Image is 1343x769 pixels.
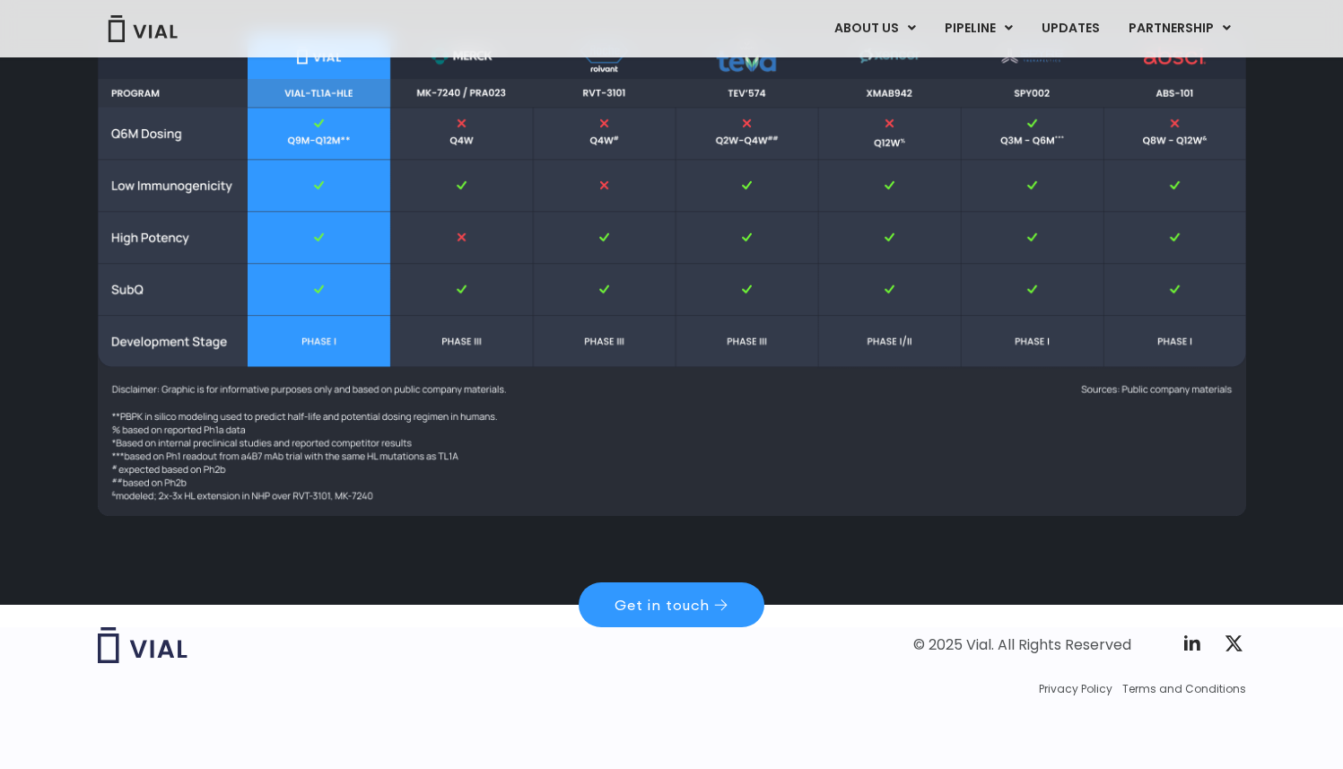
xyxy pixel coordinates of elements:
a: ABOUT USMenu Toggle [820,13,929,44]
a: Get in touch [579,582,764,627]
a: PARTNERSHIPMenu Toggle [1114,13,1245,44]
img: Vial Logo [107,15,179,42]
a: PIPELINEMenu Toggle [930,13,1026,44]
a: Privacy Policy [1039,681,1112,697]
img: Vial logo wih "Vial" spelled out [98,627,187,663]
a: UPDATES [1027,13,1113,44]
div: © 2025 Vial. All Rights Reserved [913,635,1131,655]
span: Get in touch [615,598,710,612]
a: Terms and Conditions [1122,681,1246,697]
